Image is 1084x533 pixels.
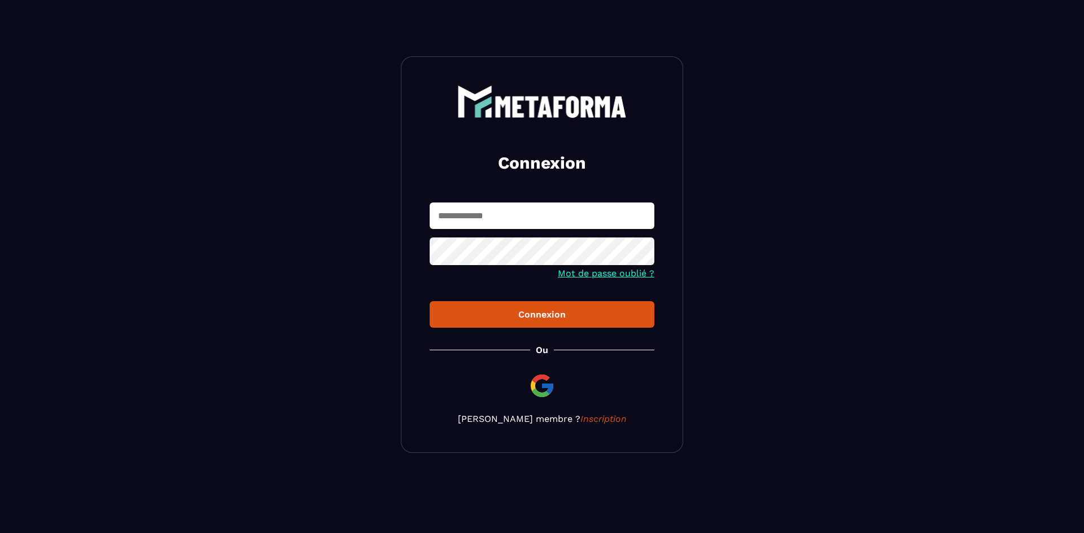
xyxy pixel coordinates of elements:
[536,345,548,355] p: Ou
[439,309,645,320] div: Connexion
[457,85,627,118] img: logo
[430,301,654,328] button: Connexion
[430,85,654,118] a: logo
[580,413,627,424] a: Inscription
[430,413,654,424] p: [PERSON_NAME] membre ?
[528,372,556,399] img: google
[443,152,641,174] h2: Connexion
[558,268,654,279] a: Mot de passe oublié ?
